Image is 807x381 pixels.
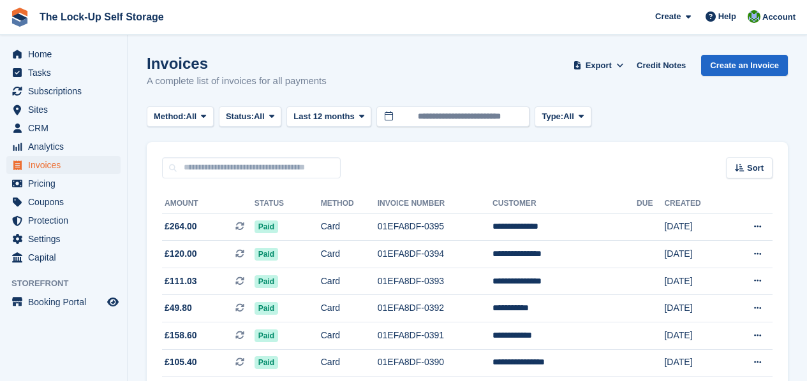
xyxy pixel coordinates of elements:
[701,55,788,76] a: Create an Invoice
[165,220,197,233] span: £264.00
[293,110,354,123] span: Last 12 months
[11,277,127,290] span: Storefront
[162,194,255,214] th: Amount
[6,82,121,100] a: menu
[664,194,727,214] th: Created
[165,275,197,288] span: £111.03
[586,59,612,72] span: Export
[664,349,727,377] td: [DATE]
[664,322,727,350] td: [DATE]
[28,175,105,192] span: Pricing
[378,241,492,268] td: 01EFA8DF-0394
[748,10,760,23] img: Andrew Beer
[6,248,121,266] a: menu
[165,356,197,369] span: £105.40
[6,64,121,82] a: menu
[147,55,327,72] h1: Invoices
[10,8,29,27] img: stora-icon-8386f47178a22dfd0bd8f6a31ec36ba5ce8667c1dd55bd0f319d3a0aa187defe.svg
[378,194,492,214] th: Invoice Number
[255,194,321,214] th: Status
[321,194,378,214] th: Method
[28,193,105,211] span: Coupons
[165,247,197,261] span: £120.00
[165,301,192,315] span: £49.80
[28,156,105,174] span: Invoices
[28,45,105,63] span: Home
[6,212,121,229] a: menu
[378,268,492,295] td: 01EFA8DF-0393
[6,156,121,174] a: menu
[6,293,121,311] a: menu
[255,329,278,342] span: Paid
[147,74,327,89] p: A complete list of invoices for all payments
[718,10,736,23] span: Help
[6,119,121,137] a: menu
[321,268,378,295] td: Card
[28,230,105,248] span: Settings
[154,110,186,123] span: Method:
[6,193,121,211] a: menu
[6,175,121,192] a: menu
[664,268,727,295] td: [DATE]
[255,356,278,369] span: Paid
[6,138,121,155] a: menu
[378,349,492,377] td: 01EFA8DF-0390
[28,101,105,119] span: Sites
[6,230,121,248] a: menu
[570,55,626,76] button: Export
[378,322,492,350] td: 01EFA8DF-0391
[34,6,169,27] a: The Lock-Up Self Storage
[492,194,637,214] th: Customer
[655,10,681,23] span: Create
[226,110,254,123] span: Status:
[186,110,197,123] span: All
[321,213,378,241] td: Card
[664,213,727,241] td: [DATE]
[747,162,764,175] span: Sort
[321,295,378,322] td: Card
[637,194,664,214] th: Due
[6,101,121,119] a: menu
[255,275,278,288] span: Paid
[255,302,278,315] span: Paid
[254,110,265,123] span: All
[321,241,378,268] td: Card
[286,106,371,127] button: Last 12 months
[542,110,563,123] span: Type:
[255,220,278,233] span: Paid
[28,212,105,229] span: Protection
[378,295,492,322] td: 01EFA8DF-0392
[762,11,796,24] span: Account
[165,329,197,342] span: £158.60
[147,106,214,127] button: Method: All
[28,293,105,311] span: Booking Portal
[28,138,105,155] span: Analytics
[28,82,105,100] span: Subscriptions
[664,241,727,268] td: [DATE]
[105,294,121,310] a: Preview store
[28,248,105,266] span: Capital
[219,106,281,127] button: Status: All
[321,322,378,350] td: Card
[28,64,105,82] span: Tasks
[535,106,591,127] button: Type: All
[255,248,278,261] span: Paid
[664,295,727,322] td: [DATE]
[321,349,378,377] td: Card
[563,110,574,123] span: All
[6,45,121,63] a: menu
[378,213,492,241] td: 01EFA8DF-0395
[632,55,691,76] a: Credit Notes
[28,119,105,137] span: CRM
